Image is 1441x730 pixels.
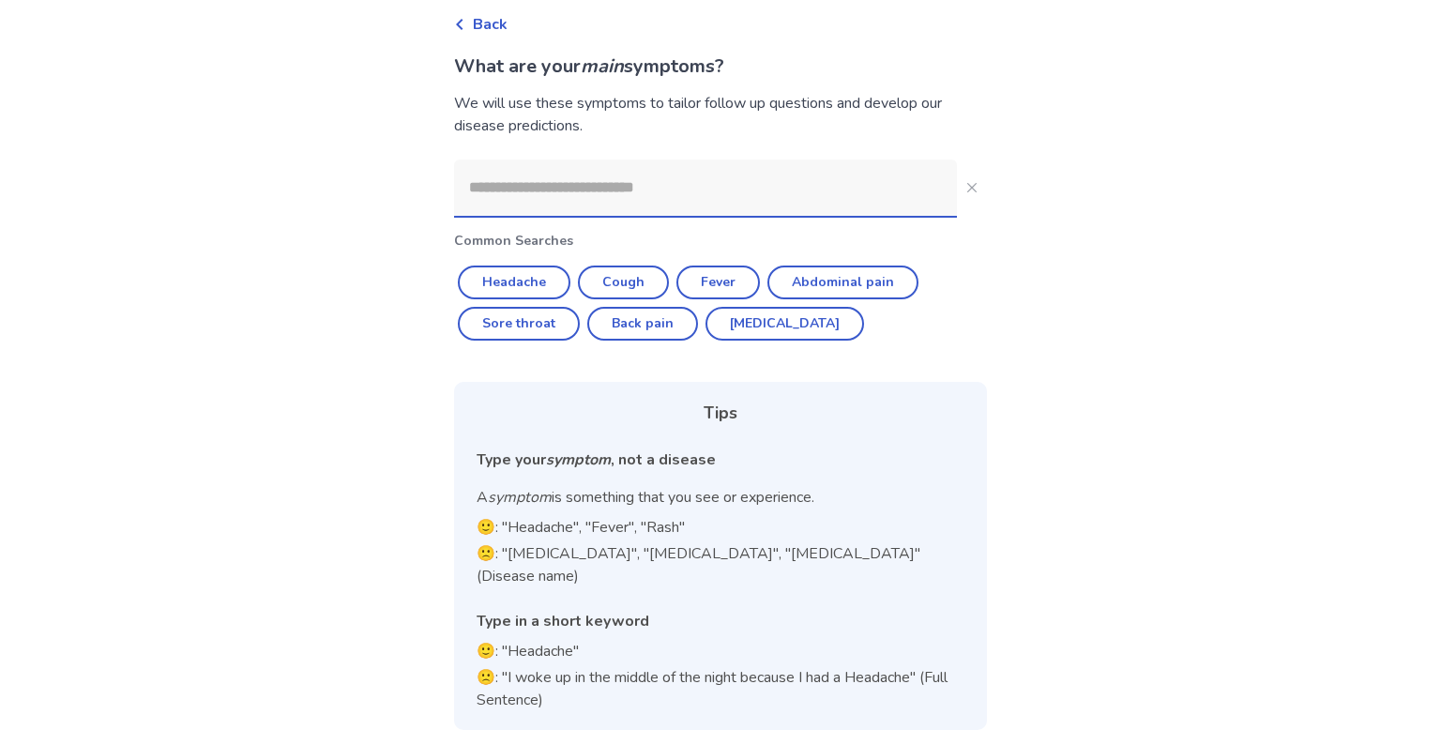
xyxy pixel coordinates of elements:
button: [MEDICAL_DATA] [705,307,864,341]
i: main [581,53,624,79]
div: Tips [477,401,964,426]
button: Headache [458,266,570,299]
span: Back [473,13,508,36]
input: Close [454,160,957,216]
button: Back pain [587,307,698,341]
button: Fever [676,266,760,299]
button: Sore throat [458,307,580,341]
button: Abdominal pain [767,266,918,299]
p: 🙁: "[MEDICAL_DATA]", "[MEDICAL_DATA]", "[MEDICAL_DATA]" (Disease name) [477,542,964,587]
div: Type your , not a disease [477,449,964,471]
button: Cough [578,266,669,299]
p: A is something that you see or experience. [477,486,964,509]
p: 🙂: "Headache" [477,640,964,662]
p: 🙂: "Headache", "Fever", "Rash" [477,516,964,539]
i: symptom [488,487,552,508]
i: symptom [546,449,611,470]
p: Common Searches [454,231,987,251]
div: Type in a short keyword [477,610,964,632]
p: 🙁: "I woke up in the middle of the night because I had a Headache" (Full Sentence) [477,666,964,711]
button: Close [957,173,987,203]
p: What are your symptoms? [454,53,987,81]
div: We will use these symptoms to tailor follow up questions and develop our disease predictions. [454,92,987,137]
